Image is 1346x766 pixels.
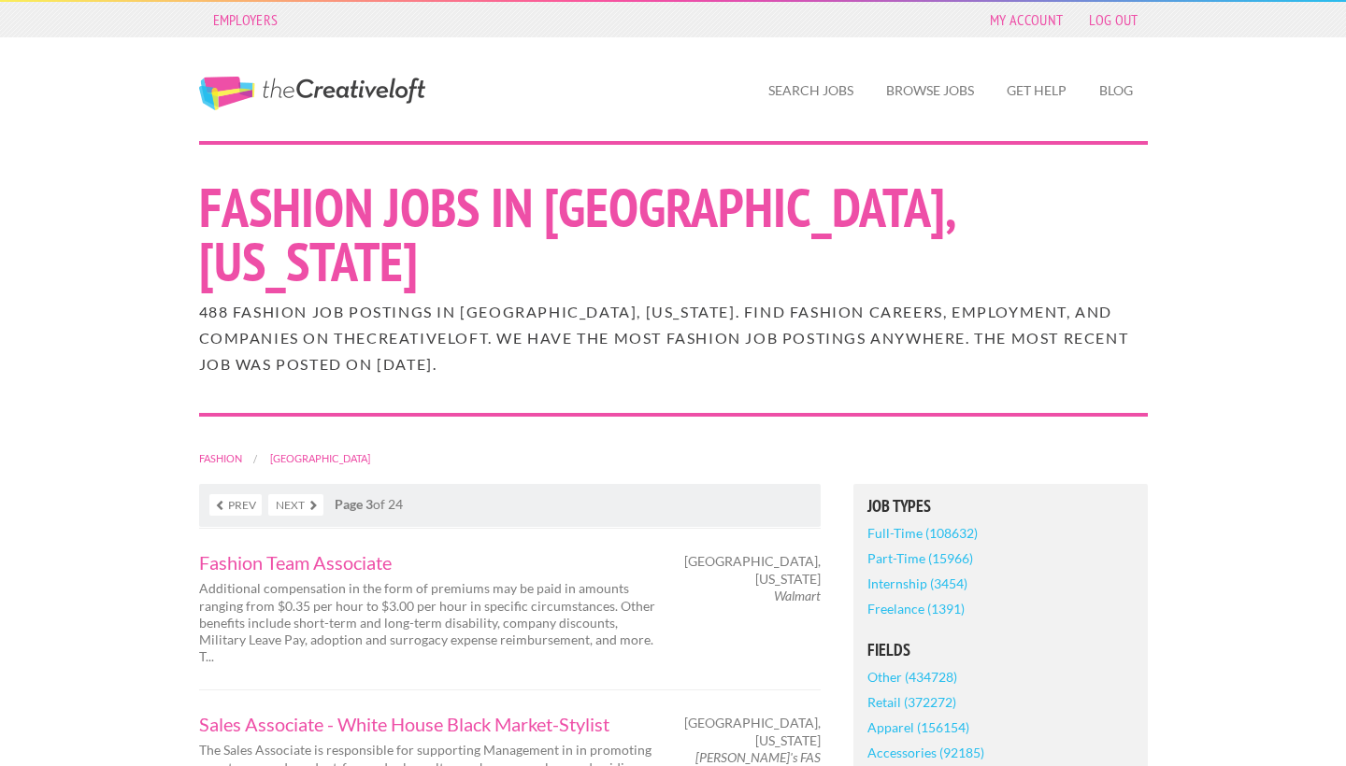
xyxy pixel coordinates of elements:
a: Log Out [1080,7,1147,33]
a: Internship (3454) [867,571,967,596]
a: Get Help [992,69,1081,112]
a: Employers [204,7,288,33]
a: Full-Time (108632) [867,520,978,546]
a: Search Jobs [753,69,868,112]
strong: Page 3 [335,496,373,512]
span: [GEOGRAPHIC_DATA], [US_STATE] [684,715,821,748]
h5: Job Types [867,498,1134,515]
a: Part-Time (15966) [867,546,973,571]
p: Additional compensation in the form of premiums may be paid in amounts ranging from $0.35 per hou... [199,580,657,665]
nav: of 24 [199,484,821,527]
a: [GEOGRAPHIC_DATA] [270,452,370,464]
a: Fashion [199,452,242,464]
em: [PERSON_NAME]'s FAS [695,749,821,765]
a: Sales Associate - White House Black Market-Stylist [199,715,657,733]
h1: Fashion Jobs in [GEOGRAPHIC_DATA], [US_STATE] [199,180,1148,289]
a: Next [268,494,323,516]
a: Freelance (1391) [867,596,965,621]
a: Fashion Team Associate [199,553,657,572]
a: My Account [981,7,1072,33]
a: Accessories (92185) [867,740,984,765]
a: Browse Jobs [871,69,989,112]
h2: 488 Fashion job postings in [GEOGRAPHIC_DATA], [US_STATE]. Find Fashion careers, employment, and ... [199,299,1148,377]
a: Other (434728) [867,664,957,689]
a: Apparel (156154) [867,715,969,740]
em: Walmart [774,588,821,603]
a: The Creative Loft [199,77,425,110]
a: Prev [209,494,262,516]
h5: Fields [867,642,1134,659]
a: Retail (372272) [867,689,956,715]
a: Blog [1084,69,1148,112]
span: [GEOGRAPHIC_DATA], [US_STATE] [684,553,821,587]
